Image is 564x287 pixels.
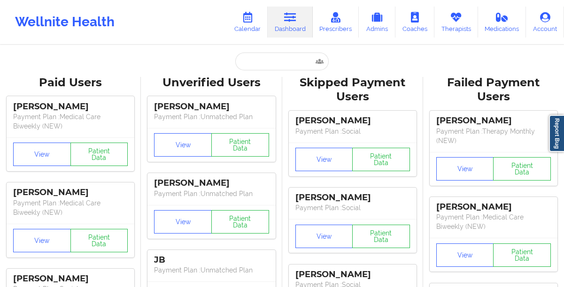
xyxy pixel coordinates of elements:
[436,115,551,126] div: [PERSON_NAME]
[13,229,71,252] button: View
[430,76,557,105] div: Failed Payment Users
[295,192,410,203] div: [PERSON_NAME]
[268,7,313,38] a: Dashboard
[395,7,434,38] a: Coaches
[295,148,353,171] button: View
[295,269,410,280] div: [PERSON_NAME]
[154,133,212,157] button: View
[227,7,268,38] a: Calendar
[7,76,134,90] div: Paid Users
[352,225,410,248] button: Patient Data
[295,115,410,126] div: [PERSON_NAME]
[436,202,551,212] div: [PERSON_NAME]
[436,243,494,267] button: View
[70,143,128,166] button: Patient Data
[493,243,551,267] button: Patient Data
[313,7,359,38] a: Prescribers
[154,101,269,112] div: [PERSON_NAME]
[295,225,353,248] button: View
[211,133,269,157] button: Patient Data
[13,143,71,166] button: View
[154,255,269,265] div: JB
[352,148,410,171] button: Patient Data
[436,212,551,231] p: Payment Plan : Medical Care Biweekly (NEW)
[154,178,269,189] div: [PERSON_NAME]
[478,7,526,38] a: Medications
[154,112,269,121] p: Payment Plan : Unmatched Plan
[211,210,269,234] button: Patient Data
[13,198,128,217] p: Payment Plan : Medical Care Biweekly (NEW)
[13,273,128,284] div: [PERSON_NAME]
[526,7,564,38] a: Account
[154,210,212,234] button: View
[289,76,417,105] div: Skipped Payment Users
[70,229,128,252] button: Patient Data
[13,101,128,112] div: [PERSON_NAME]
[154,265,269,275] p: Payment Plan : Unmatched Plan
[295,203,410,212] p: Payment Plan : Social
[147,76,275,90] div: Unverified Users
[154,189,269,198] p: Payment Plan : Unmatched Plan
[13,187,128,198] div: [PERSON_NAME]
[436,127,551,145] p: Payment Plan : Therapy Monthly (NEW)
[13,112,128,131] p: Payment Plan : Medical Care Biweekly (NEW)
[434,7,478,38] a: Therapists
[436,157,494,181] button: View
[549,115,564,152] a: Report Bug
[295,127,410,136] p: Payment Plan : Social
[359,7,395,38] a: Admins
[493,157,551,181] button: Patient Data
